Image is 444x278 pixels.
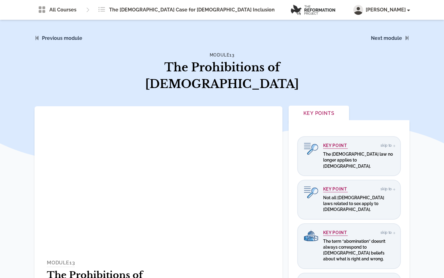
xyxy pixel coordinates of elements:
span: Skip to [380,230,394,235]
a: Previous module [42,35,82,41]
a: All Courses [35,4,80,16]
h4: Key Point [323,230,348,236]
iframe: Module 13 - The Prohibitions of Leviticus [35,106,282,246]
span: Skip to [380,143,394,148]
a: The [DEMOGRAPHIC_DATA] Case for [DEMOGRAPHIC_DATA] Inclusion [94,4,278,16]
button: Key Points [289,106,349,122]
h4: Key Point [323,143,348,149]
h4: Module 13 [143,52,301,58]
h4: Key Point [323,187,348,192]
button: [PERSON_NAME] [353,5,409,15]
span: All Courses [49,6,76,14]
a: Next module [371,35,402,41]
span: The [DEMOGRAPHIC_DATA] Case for [DEMOGRAPHIC_DATA] Inclusion [109,6,275,14]
p: The [DEMOGRAPHIC_DATA] law no longer applies to [DEMOGRAPHIC_DATA]. [323,151,394,169]
span: [PERSON_NAME] [366,6,409,14]
h1: The Prohibitions of [DEMOGRAPHIC_DATA] [143,59,301,93]
p: The term “abomination” doesn’t always correspond to [DEMOGRAPHIC_DATA] beliefs about what is righ... [323,238,394,262]
h4: MODULE 13 [47,259,75,267]
img: logo.png [291,5,335,15]
p: Not all [DEMOGRAPHIC_DATA] laws related to sex apply to [DEMOGRAPHIC_DATA]. [323,195,394,213]
span: Skip to [380,187,394,191]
